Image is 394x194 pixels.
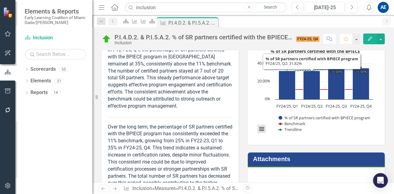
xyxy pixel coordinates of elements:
[257,60,270,66] text: 40.00%
[255,3,286,12] a: Search
[328,68,345,100] path: FY24-25, Q3, 35. % of SR partners certified with BPIECE program.
[253,156,382,162] h3: Attachments
[155,185,176,191] a: Measures
[51,90,61,95] div: 14
[279,71,295,100] path: FY24/25, Q1, 31.81818182. % of SR partners certified with BPIECE program.
[25,49,86,60] input: Search Below...
[276,103,298,109] text: FY24/25, Q1
[254,46,379,139] div: % of SR partners certified with the BPIECE program (Monroe). Highcharts interactive chart.
[115,34,293,41] div: P.I.4.D.2. & P.I.5.A.2. % of SR partners certified with the BPIECE program ([GEOGRAPHIC_DATA])
[168,19,217,27] div: P.I.4.D.2. & P.I.5.A.2. % of SR partners certified with the BPIECE program ([GEOGRAPHIC_DATA])
[356,69,367,74] text: 35.00%
[378,2,389,13] button: AE
[3,7,14,18] img: ClearPoint Strategy
[30,77,51,85] a: Elements
[307,65,317,69] text: 31.82%
[257,78,270,84] text: 20.00%
[304,71,320,100] path: FY24/25, Q2, 31.81818182. % of SR partners certified with BPIECE program.
[115,41,293,45] div: Inclusion
[30,89,48,96] a: Reports
[353,68,369,100] path: FY24-25, Q4, 35. % of SR partners certified with BPIECE program.
[265,96,270,101] text: 0%
[25,34,86,42] a: Inclusion
[59,67,69,72] div: 55
[335,68,338,70] path: FY24-25, Q3, 34.045. Trendline.
[373,173,388,188] div: Open Intercom Messenger
[54,78,64,84] div: 21
[271,48,360,59] text: % of SR partners certified with the BPIECE program ([GEOGRAPHIC_DATA])
[279,68,369,100] g: % of SR partners certified with BPIECE program, series 1 of 3. Bar series with 4 bars.
[254,46,376,139] svg: Interactive chart
[296,36,320,42] span: FY24-25, Q4
[108,122,232,194] p: Over the long term, the percentage of SR partners certified with the BPIECE program has consisten...
[102,34,111,44] img: Above Target
[257,125,266,133] button: View chart menu, % of SR partners certified with the BPIECE program (Monroe)
[301,103,323,109] text: FY24/25, Q2
[108,46,232,111] p: In FY24-25, Q4, the percentage of SR partners certified with the BPIECE program in [GEOGRAPHIC_DA...
[132,185,152,191] a: Inclusion
[123,185,239,192] div: » »
[30,66,56,73] a: Scorecards
[279,115,371,121] button: Show % of SR partners certified with BPIECE program
[307,4,342,11] div: [DATE]-25
[25,8,86,15] span: Elements & Reports
[360,67,362,69] path: FY24-25, Q4, 35.317. Trendline.
[311,69,313,71] path: FY24/25, Q2, 32.773. Trendline.
[278,121,306,126] button: Show Benchmark
[25,15,86,25] small: Early Learning Coalition of Miami Dade/[PERSON_NAME]
[326,103,347,109] text: FY24-25, Q3
[331,69,342,74] text: 35.00%
[282,65,293,69] text: 31.82%
[178,185,382,191] div: P.I.4.D.2. & P.I.5.A.2. % of SR partners certified with the BPIECE program ([GEOGRAPHIC_DATA])
[305,2,344,13] button: [DATE]-25
[278,127,302,132] button: Show Trendline
[350,103,372,109] text: FY24-25, Q4
[125,2,287,13] input: Search ClearPoint...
